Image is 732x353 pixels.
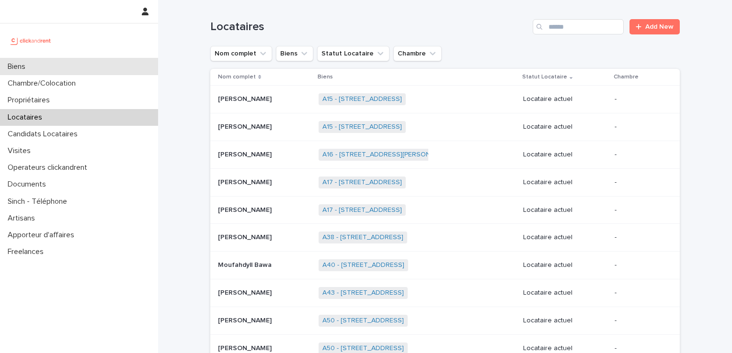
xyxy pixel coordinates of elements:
[322,206,402,214] a: A17 - [STREET_ADDRESS]
[210,86,680,113] tr: [PERSON_NAME][PERSON_NAME] A15 - [STREET_ADDRESS] Locataire actuel-
[523,123,607,131] p: Locataire actuel
[522,72,567,82] p: Statut Locataire
[4,96,57,105] p: Propriétaires
[4,113,50,122] p: Locataires
[645,23,674,30] span: Add New
[523,151,607,159] p: Locataire actuel
[322,261,404,269] a: A40 - [STREET_ADDRESS]
[615,178,664,187] p: -
[218,72,256,82] p: Nom complet
[218,149,274,159] p: [PERSON_NAME]
[614,72,639,82] p: Chambre
[523,344,607,353] p: Locataire actuel
[615,289,664,297] p: -
[393,46,442,61] button: Chambre
[523,178,607,187] p: Locataire actuel
[218,93,274,103] p: [PERSON_NAME]
[210,307,680,334] tr: [PERSON_NAME][PERSON_NAME] A50 - [STREET_ADDRESS] Locataire actuel-
[523,289,607,297] p: Locataire actuel
[210,196,680,224] tr: [PERSON_NAME][PERSON_NAME] A17 - [STREET_ADDRESS] Locataire actuel-
[218,176,274,187] p: [PERSON_NAME]
[629,19,680,34] a: Add New
[523,317,607,325] p: Locataire actuel
[4,146,38,155] p: Visites
[210,168,680,196] tr: [PERSON_NAME][PERSON_NAME] A17 - [STREET_ADDRESS] Locataire actuel-
[210,20,529,34] h1: Locataires
[4,247,51,256] p: Freelances
[210,113,680,141] tr: [PERSON_NAME][PERSON_NAME] A15 - [STREET_ADDRESS] Locataire actuel-
[4,130,85,139] p: Candidats Locataires
[615,151,664,159] p: -
[523,206,607,214] p: Locataire actuel
[615,344,664,353] p: -
[210,141,680,168] tr: [PERSON_NAME][PERSON_NAME] A16 - [STREET_ADDRESS][PERSON_NAME] Locataire actuel-
[218,259,274,269] p: Moufahdyll Bawa
[4,62,33,71] p: Biens
[218,232,274,242] p: [PERSON_NAME]
[322,123,402,131] a: A15 - [STREET_ADDRESS]
[218,204,274,214] p: [PERSON_NAME]
[615,123,664,131] p: -
[523,95,607,103] p: Locataire actuel
[218,315,274,325] p: [PERSON_NAME]
[218,342,274,353] p: [PERSON_NAME]
[523,261,607,269] p: Locataire actuel
[615,261,664,269] p: -
[317,46,389,61] button: Statut Locataire
[276,46,313,61] button: Biens
[4,163,95,172] p: Operateurs clickandrent
[533,19,624,34] input: Search
[210,224,680,252] tr: [PERSON_NAME][PERSON_NAME] A38 - [STREET_ADDRESS] Locataire actuel-
[210,252,680,279] tr: Moufahdyll BawaMoufahdyll Bawa A40 - [STREET_ADDRESS] Locataire actuel-
[322,178,402,187] a: A17 - [STREET_ADDRESS]
[322,317,404,325] a: A50 - [STREET_ADDRESS]
[615,317,664,325] p: -
[4,197,75,206] p: Sinch - Téléphone
[322,95,402,103] a: A15 - [STREET_ADDRESS]
[210,279,680,307] tr: [PERSON_NAME][PERSON_NAME] A43 - [STREET_ADDRESS] Locataire actuel-
[4,180,54,189] p: Documents
[615,233,664,242] p: -
[218,287,274,297] p: [PERSON_NAME]
[4,79,83,88] p: Chambre/Colocation
[523,233,607,242] p: Locataire actuel
[322,233,403,242] a: A38 - [STREET_ADDRESS]
[8,31,54,50] img: UCB0brd3T0yccxBKYDjQ
[318,72,333,82] p: Biens
[4,231,82,240] p: Apporteur d'affaires
[322,344,404,353] a: A50 - [STREET_ADDRESS]
[615,206,664,214] p: -
[210,46,272,61] button: Nom complet
[322,289,404,297] a: A43 - [STREET_ADDRESS]
[322,151,455,159] a: A16 - [STREET_ADDRESS][PERSON_NAME]
[218,121,274,131] p: [PERSON_NAME]
[615,95,664,103] p: -
[4,214,43,223] p: Artisans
